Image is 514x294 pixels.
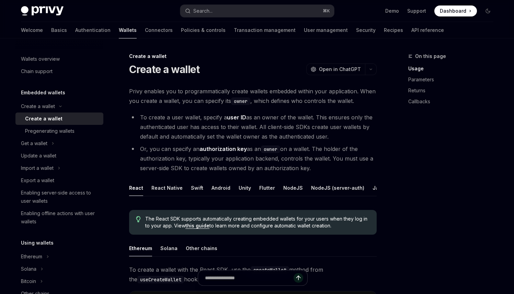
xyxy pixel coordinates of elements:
[21,176,54,185] div: Export a wallet
[384,22,403,38] a: Recipes
[21,152,56,160] div: Update a wallet
[408,74,499,85] a: Parameters
[145,215,369,229] span: The React SDK supports automatically creating embedded wallets for your users when they log in to...
[408,63,499,74] a: Usage
[25,127,75,135] div: Pregenerating wallets
[75,22,111,38] a: Authentication
[129,86,377,106] span: Privy enables you to programmatically create wallets embedded within your application. When you c...
[15,187,103,207] a: Enabling server-side access to user wallets
[261,145,280,153] code: owner
[311,180,364,196] div: NodeJS (server-auth)
[193,7,213,15] div: Search...
[51,22,67,38] a: Basics
[15,137,103,150] button: Toggle Get a wallet section
[15,162,103,174] button: Toggle Import a wallet section
[323,8,330,14] span: ⌘ K
[259,180,275,196] div: Flutter
[160,240,178,256] div: Solana
[129,63,200,75] h1: Create a wallet
[129,180,143,196] div: React
[319,66,361,73] span: Open in ChatGPT
[482,5,493,16] button: Toggle dark mode
[440,8,466,14] span: Dashboard
[129,113,377,141] li: To create a user wallet, specify a as an owner of the wallet. This ensures only the authenticated...
[15,275,103,287] button: Toggle Bitcoin section
[434,5,477,16] a: Dashboard
[15,150,103,162] a: Update a wallet
[212,180,230,196] div: Android
[407,8,426,14] a: Support
[129,240,152,256] div: Ethereum
[119,22,137,38] a: Wallets
[231,97,250,105] code: owner
[408,96,499,107] a: Callbacks
[136,216,141,222] svg: Tip
[129,53,377,60] div: Create a wallet
[15,207,103,228] a: Enabling offline actions with user wallets
[21,209,99,226] div: Enabling offline actions with user wallets
[21,277,36,285] div: Bitcoin
[356,22,376,38] a: Security
[15,174,103,187] a: Export a wallet
[21,239,54,247] h5: Using wallets
[21,6,64,16] img: dark logo
[227,114,246,121] strong: user ID
[21,89,65,97] h5: Embedded wallets
[21,139,47,148] div: Get a wallet
[234,22,296,38] a: Transaction management
[283,180,303,196] div: NodeJS
[199,145,247,152] strong: authorization key
[25,115,62,123] div: Create a wallet
[21,67,53,75] div: Chain support
[294,273,303,283] button: Send message
[15,125,103,137] a: Pregenerating wallets
[151,180,183,196] div: React Native
[21,164,54,172] div: Import a wallet
[15,250,103,263] button: Toggle Ethereum section
[306,63,365,75] button: Open in ChatGPT
[408,85,499,96] a: Returns
[15,113,103,125] a: Create a wallet
[373,180,385,196] div: Java
[21,55,60,63] div: Wallets overview
[239,180,251,196] div: Unity
[304,22,348,38] a: User management
[191,180,203,196] div: Swift
[185,223,209,229] a: this guide
[21,252,42,261] div: Ethereum
[411,22,444,38] a: API reference
[21,102,55,110] div: Create a wallet
[385,8,399,14] a: Demo
[180,5,334,17] button: Open search
[251,266,289,274] code: createWallet
[21,22,43,38] a: Welcome
[186,240,217,256] div: Other chains
[129,144,377,173] li: Or, you can specify an as an on a wallet. The holder of the authorization key, typically your app...
[15,65,103,78] a: Chain support
[205,270,294,285] input: Ask a question...
[145,22,173,38] a: Connectors
[15,263,103,275] button: Toggle Solana section
[181,22,226,38] a: Policies & controls
[21,265,36,273] div: Solana
[15,100,103,113] button: Toggle Create a wallet section
[15,53,103,65] a: Wallets overview
[21,189,99,205] div: Enabling server-side access to user wallets
[129,265,377,284] span: To create a wallet with the React SDK, use the method from the hook:
[415,52,446,60] span: On this page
